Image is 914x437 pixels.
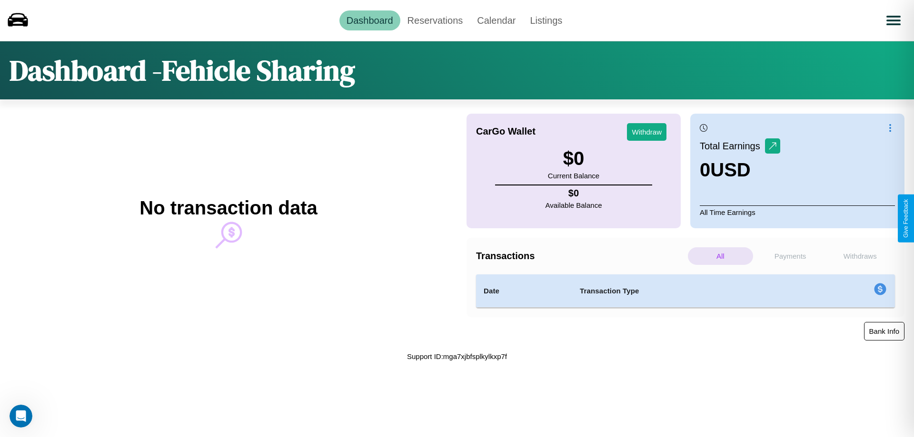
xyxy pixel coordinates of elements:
p: Withdraws [827,247,893,265]
p: Total Earnings [700,137,765,155]
button: Withdraw [627,123,666,141]
table: simple table [476,274,895,308]
h3: $ 0 [548,148,599,169]
button: Bank Info [864,322,904,340]
h4: Transaction Type [580,285,796,297]
a: Dashboard [339,10,400,30]
a: Listings [523,10,569,30]
p: Current Balance [548,169,599,182]
p: Available Balance [546,199,602,212]
h3: 0 USD [700,159,780,181]
h4: $ 0 [546,188,602,199]
h4: CarGo Wallet [476,126,536,137]
a: Calendar [470,10,523,30]
h4: Date [484,285,565,297]
iframe: Intercom live chat [10,405,32,427]
p: Payments [758,247,823,265]
h4: Transactions [476,251,685,262]
a: Reservations [400,10,470,30]
p: All Time Earnings [700,205,895,219]
button: Open menu [880,7,907,34]
h1: Dashboard - Fehicle Sharing [10,51,355,90]
div: Give Feedback [903,199,909,238]
p: All [688,247,753,265]
h2: No transaction data [139,197,317,219]
p: Support ID: mga7xjbfsplkylkxp7f [407,350,507,363]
